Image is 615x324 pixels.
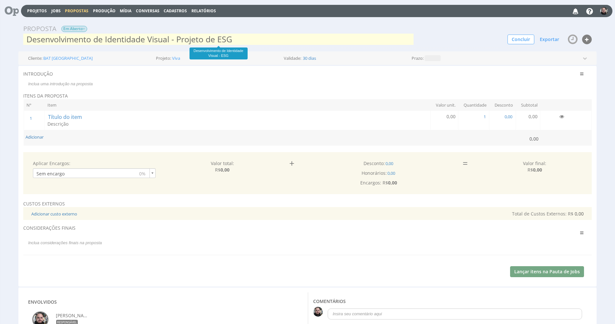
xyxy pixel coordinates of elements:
[23,201,65,207] span: Custos Externos
[446,113,456,120] span: Adicione um título para continuar.
[190,47,248,59] div: Desenvolvimento de Identidade Visual - ESG
[191,8,216,14] a: Relatórios
[33,168,156,178] a: Sem encargo0%
[56,312,88,319] span: Giovani Souza
[136,170,146,177] div: 0%
[33,169,147,179] span: Sem encargo
[47,113,83,120] span: Título do item
[23,225,76,231] span: CONSIDERAÇÕES FINAIS
[489,99,516,111] th: Desconto
[23,93,68,99] span: Itens da proposta
[28,56,42,60] label: Cliente:
[24,99,45,111] th: Nº
[463,157,468,169] span: =
[314,170,443,176] div: Honorários:
[164,8,187,14] span: Cadastros
[487,160,582,173] div: Valor final: R$
[51,8,61,14] a: Jobs
[314,160,443,167] div: Desconto:
[61,26,87,32] span: Em Aberto
[49,8,63,14] button: Jobs
[162,8,189,14] button: Cadastros
[118,8,133,14] button: Mídia
[284,56,301,60] label: Validade:
[430,99,458,111] th: Valor unit.
[516,111,540,130] td: 0,00
[314,180,443,186] div: Encargos: R$
[136,8,159,14] a: Conversas
[302,56,317,60] span: 30 dias
[120,8,131,14] a: Mídia
[512,207,573,220] label: Total de Custos Externos: R$
[27,8,47,14] a: Projetos
[600,7,608,15] img: 1654631582_d9cab1_captura_de_tela_20220607_165235.png
[43,56,93,60] a: BAT [GEOGRAPHIC_DATA]
[483,114,487,120] span: 1
[23,33,414,46] input: Informe o título da proposta
[220,167,230,173] strong: 0,00
[23,24,56,34] div: Proposta
[510,266,584,277] button: Lançar itens na Pauta de Jobs
[156,56,171,60] label: Projeto:
[134,8,161,14] button: Conversas
[63,8,90,14] button: Propostas
[559,114,564,119] i: Inativar
[93,8,116,14] a: Produção
[28,299,57,304] h3: Envolvidos
[517,133,538,142] output: 0,00
[412,56,424,60] label: Prazo:
[536,34,563,45] button: Exportar
[533,167,542,173] strong: 0,00
[507,35,534,44] button: Concluir
[26,134,44,140] button: Adicionar
[289,157,294,169] span: +
[65,8,88,14] span: Propostas
[91,8,118,14] button: Produção
[540,36,559,42] span: Exportar
[387,170,396,176] span: 0,00
[575,207,584,217] output: 0,00
[33,160,70,167] label: Aplicar Encargos:
[516,99,540,111] th: Subtotal
[458,99,489,111] th: Quantidade
[388,180,397,186] strong: 0,00
[47,121,68,127] span: Descrição
[385,161,394,166] span: 0,00
[313,299,584,304] h3: COMENTáRIOS
[504,114,513,120] span: 0,00
[172,56,180,60] a: Viva
[45,99,431,111] th: Item
[25,8,49,14] button: Projetos
[31,207,77,220] button: Adicionar custo externo
[175,160,270,173] div: Valor total: R$
[190,8,218,14] button: Relatórios
[23,71,53,77] span: INTRODUÇÃO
